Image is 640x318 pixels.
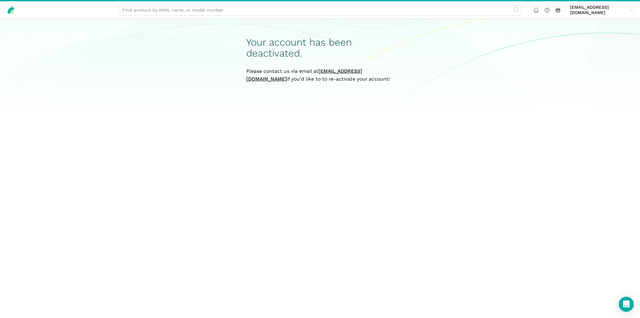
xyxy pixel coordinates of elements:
[118,5,522,16] input: Find product by ASIN, name, or model number
[619,297,634,312] div: Open Intercom Messenger
[246,67,394,83] div: Please contact us via email at if you'd like to to re-activate your account!
[568,3,636,17] a: [EMAIL_ADDRESS][DOMAIN_NAME]
[246,68,362,82] a: [EMAIL_ADDRESS][DOMAIN_NAME]
[570,5,628,16] span: [EMAIL_ADDRESS][DOMAIN_NAME]
[246,37,394,59] h1: Your account has been deactivated.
